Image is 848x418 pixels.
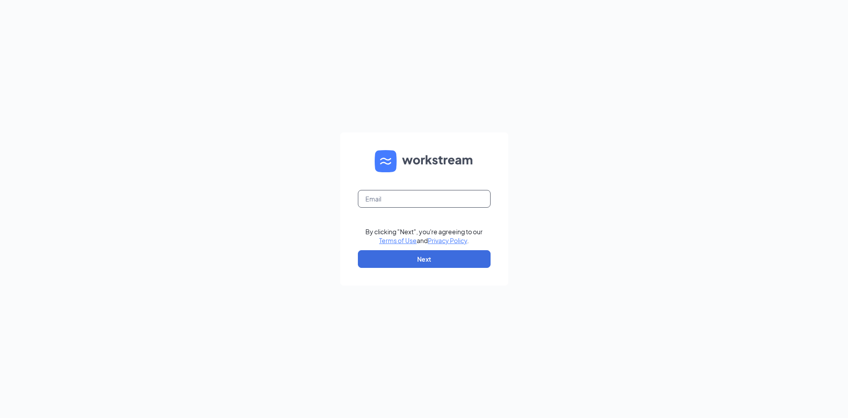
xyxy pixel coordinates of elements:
button: Next [358,250,491,268]
a: Privacy Policy [428,236,467,244]
img: WS logo and Workstream text [375,150,474,172]
div: By clicking "Next", you're agreeing to our and . [365,227,483,245]
input: Email [358,190,491,208]
a: Terms of Use [379,236,417,244]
